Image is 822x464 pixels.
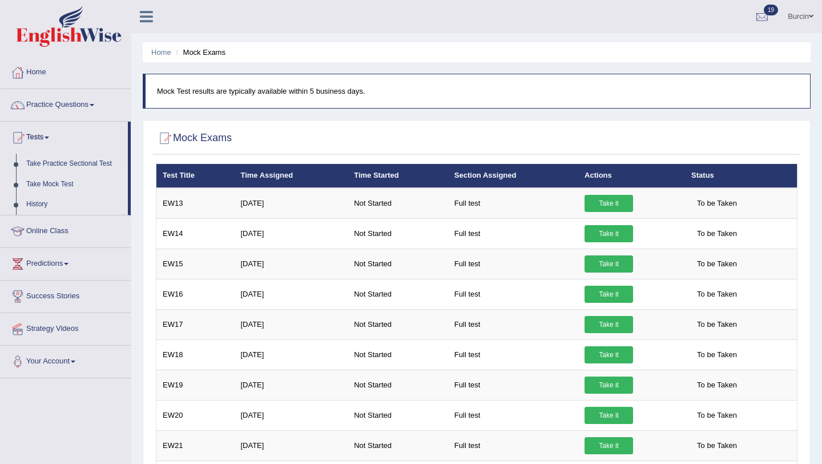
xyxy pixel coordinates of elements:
[691,407,743,424] span: To be Taken
[234,249,348,279] td: [DATE]
[1,215,131,244] a: Online Class
[234,218,348,249] td: [DATE]
[156,430,235,461] td: EW21
[448,430,578,461] td: Full test
[348,309,448,339] td: Not Started
[234,400,348,430] td: [DATE]
[348,188,448,219] td: Not Started
[21,174,128,195] a: Take Mock Test
[1,346,131,374] a: Your Account
[585,316,633,333] a: Take it
[1,57,131,85] a: Home
[585,225,633,242] a: Take it
[691,377,743,394] span: To be Taken
[156,218,235,249] td: EW14
[348,430,448,461] td: Not Started
[691,225,743,242] span: To be Taken
[691,437,743,454] span: To be Taken
[348,370,448,400] td: Not Started
[156,370,235,400] td: EW19
[348,249,448,279] td: Not Started
[21,194,128,215] a: History
[348,400,448,430] td: Not Started
[234,164,348,188] th: Time Assigned
[585,346,633,363] a: Take it
[21,154,128,174] a: Take Practice Sectional Test
[1,122,128,150] a: Tests
[156,400,235,430] td: EW20
[1,89,131,118] a: Practice Questions
[156,339,235,370] td: EW18
[348,339,448,370] td: Not Started
[585,255,633,273] a: Take it
[348,279,448,309] td: Not Started
[157,86,799,97] p: Mock Test results are typically available within 5 business days.
[448,309,578,339] td: Full test
[764,5,778,15] span: 19
[578,164,685,188] th: Actions
[448,400,578,430] td: Full test
[151,48,171,57] a: Home
[234,339,348,370] td: [DATE]
[448,218,578,249] td: Full test
[448,164,578,188] th: Section Assigned
[685,164,797,188] th: Status
[234,309,348,339] td: [DATE]
[691,286,743,303] span: To be Taken
[348,164,448,188] th: Time Started
[448,188,578,219] td: Full test
[448,370,578,400] td: Full test
[156,309,235,339] td: EW17
[1,248,131,277] a: Predictions
[691,346,743,363] span: To be Taken
[156,164,235,188] th: Test Title
[234,370,348,400] td: [DATE]
[585,377,633,394] a: Take it
[234,188,348,219] td: [DATE]
[156,130,232,147] h2: Mock Exams
[448,339,578,370] td: Full test
[691,195,743,212] span: To be Taken
[585,195,633,212] a: Take it
[173,47,225,58] li: Mock Exams
[234,430,348,461] td: [DATE]
[1,313,131,342] a: Strategy Videos
[448,249,578,279] td: Full test
[156,279,235,309] td: EW16
[691,255,743,273] span: To be Taken
[448,279,578,309] td: Full test
[234,279,348,309] td: [DATE]
[156,249,235,279] td: EW15
[348,218,448,249] td: Not Started
[585,407,633,424] a: Take it
[156,188,235,219] td: EW13
[585,437,633,454] a: Take it
[1,281,131,309] a: Success Stories
[585,286,633,303] a: Take it
[691,316,743,333] span: To be Taken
